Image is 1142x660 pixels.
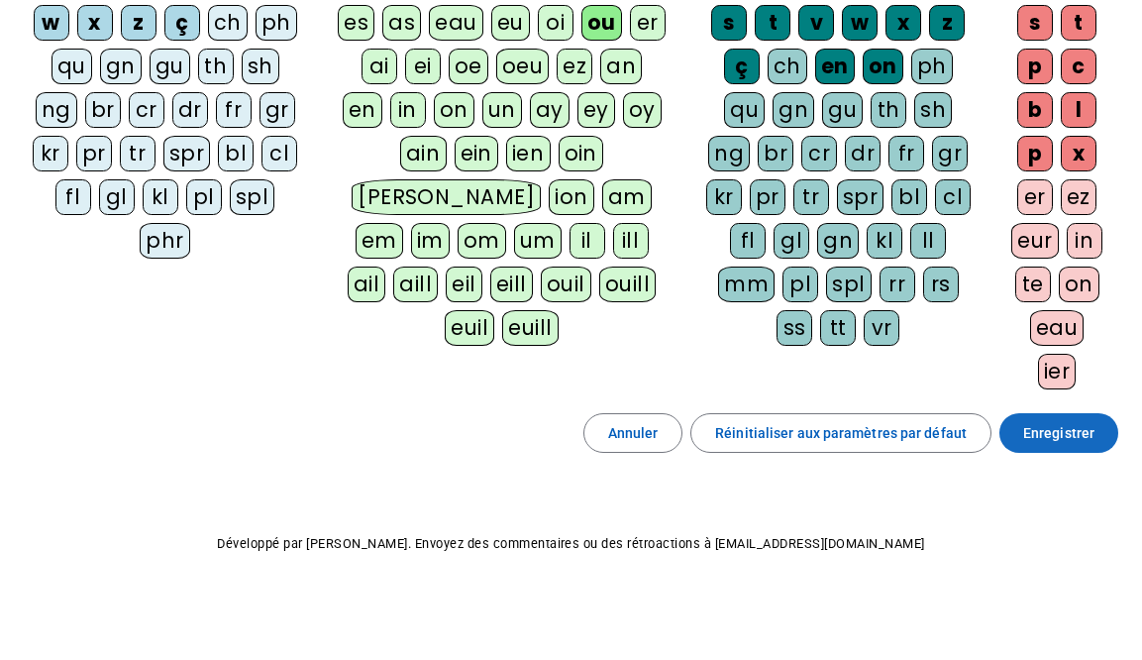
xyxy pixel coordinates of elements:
div: aill [393,267,438,302]
div: cl [261,136,297,171]
div: ll [910,223,946,259]
div: vr [864,310,899,346]
div: er [630,5,666,41]
div: ai [362,49,397,84]
div: eur [1011,223,1059,259]
div: on [863,49,903,84]
div: br [758,136,793,171]
button: Réinitialiser aux paramètres par défaut [690,413,991,453]
div: qu [52,49,92,84]
div: pl [186,179,222,215]
div: gu [822,92,863,128]
div: en [815,49,855,84]
div: b [1017,92,1053,128]
div: phr [140,223,190,259]
div: ng [36,92,77,128]
div: ph [911,49,953,84]
div: ier [1038,354,1077,389]
div: tr [120,136,156,171]
div: em [356,223,403,259]
div: gn [100,49,142,84]
div: es [338,5,374,41]
div: pr [750,179,785,215]
div: as [382,5,421,41]
div: gl [99,179,135,215]
div: ch [768,49,807,84]
div: ouil [541,267,591,302]
div: x [885,5,921,41]
div: ein [455,136,499,171]
div: in [390,92,426,128]
div: rs [923,267,959,302]
div: eill [490,267,533,302]
div: oe [449,49,488,84]
div: spl [230,179,275,215]
div: mm [718,267,775,302]
div: ou [581,5,622,41]
div: bl [891,179,927,215]
div: cr [801,136,837,171]
div: oi [538,5,573,41]
div: gu [150,49,190,84]
div: s [711,5,747,41]
div: qu [724,92,765,128]
div: t [1061,5,1096,41]
div: ss [777,310,812,346]
div: an [600,49,642,84]
div: gn [817,223,859,259]
div: on [1059,267,1099,302]
div: p [1017,49,1053,84]
div: dr [172,92,208,128]
div: c [1061,49,1096,84]
div: fr [888,136,924,171]
div: oin [559,136,604,171]
div: fl [55,179,91,215]
div: t [755,5,790,41]
div: ay [530,92,570,128]
div: ez [557,49,592,84]
div: ph [256,5,297,41]
div: sh [914,92,952,128]
div: oy [623,92,662,128]
button: Enregistrer [999,413,1118,453]
div: ez [1061,179,1096,215]
div: kl [867,223,902,259]
div: on [434,92,474,128]
div: il [570,223,605,259]
div: fr [216,92,252,128]
div: ill [613,223,649,259]
div: am [602,179,652,215]
div: bl [218,136,254,171]
div: euil [445,310,494,346]
div: kr [33,136,68,171]
div: gr [260,92,295,128]
p: Développé par [PERSON_NAME]. Envoyez des commentaires ou des rétroactions à [EMAIL_ADDRESS][DOMAI... [16,532,1126,556]
div: z [929,5,965,41]
div: ch [208,5,248,41]
div: [PERSON_NAME] [352,179,541,215]
div: gn [773,92,814,128]
div: w [842,5,878,41]
div: x [1061,136,1096,171]
div: v [798,5,834,41]
div: in [1067,223,1102,259]
div: gr [932,136,968,171]
div: pl [782,267,818,302]
div: cr [129,92,164,128]
div: fl [730,223,766,259]
div: euill [502,310,558,346]
div: eau [429,5,483,41]
div: x [77,5,113,41]
div: ey [577,92,615,128]
div: tt [820,310,856,346]
div: ç [724,49,760,84]
div: spr [163,136,211,171]
div: br [85,92,121,128]
div: sh [242,49,279,84]
span: Enregistrer [1023,421,1094,445]
div: pr [76,136,112,171]
div: ei [405,49,441,84]
div: spl [826,267,872,302]
div: ouill [599,267,656,302]
span: Réinitialiser aux paramètres par défaut [715,421,967,445]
